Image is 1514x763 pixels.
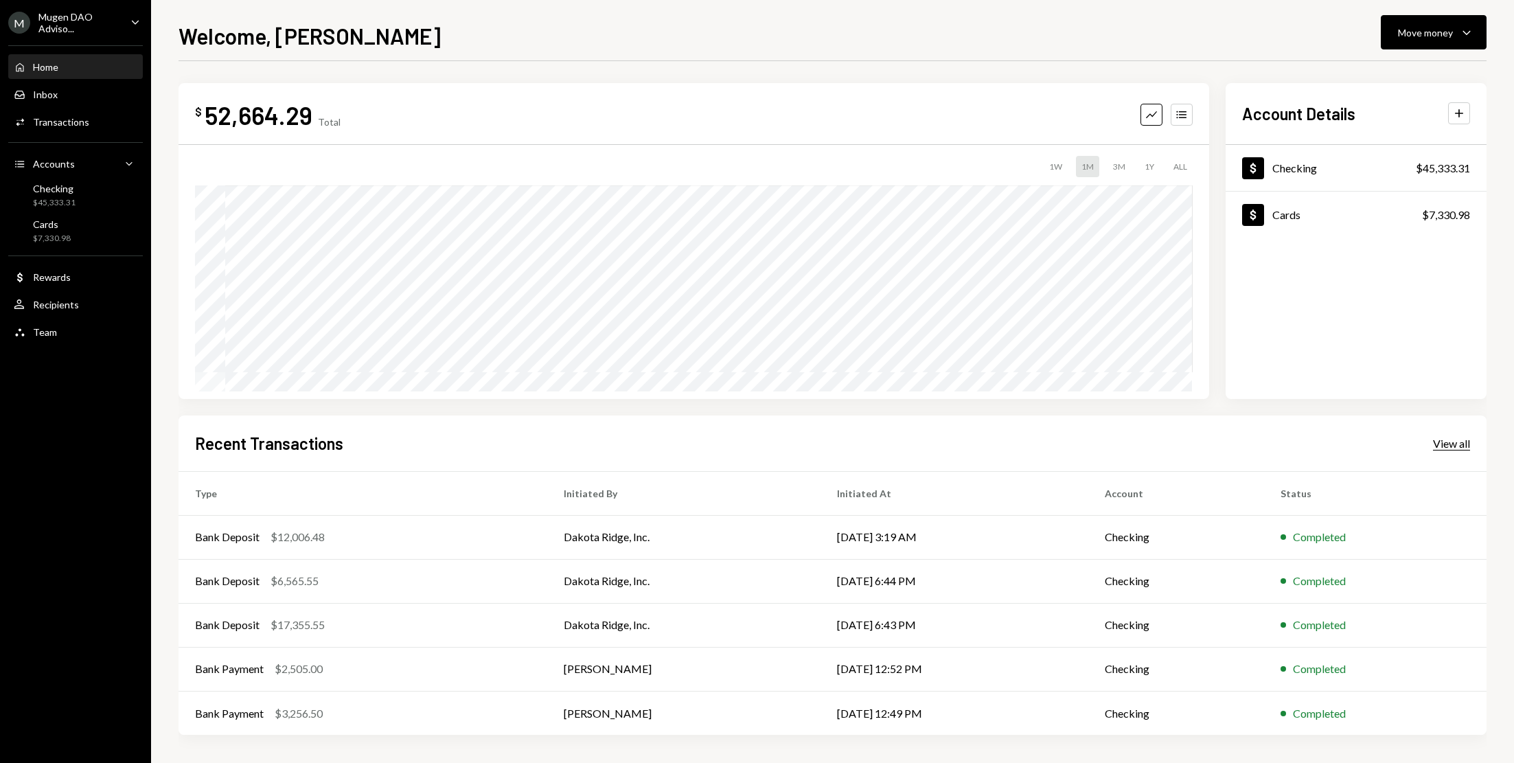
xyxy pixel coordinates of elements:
[8,292,143,317] a: Recipients
[318,116,341,128] div: Total
[1044,156,1068,177] div: 1W
[33,61,58,73] div: Home
[8,12,30,34] div: M
[1108,156,1131,177] div: 3M
[1264,471,1487,515] th: Status
[1168,156,1193,177] div: ALL
[821,471,1088,515] th: Initiated At
[8,54,143,79] a: Home
[1076,156,1099,177] div: 1M
[1088,647,1264,691] td: Checking
[1242,102,1355,125] h2: Account Details
[1293,573,1346,589] div: Completed
[195,617,260,633] div: Bank Deposit
[547,691,821,735] td: [PERSON_NAME]
[821,603,1088,647] td: [DATE] 6:43 PM
[205,100,312,130] div: 52,664.29
[195,529,260,545] div: Bank Deposit
[179,22,441,49] h1: Welcome, [PERSON_NAME]
[1293,705,1346,722] div: Completed
[275,705,323,722] div: $3,256.50
[1293,529,1346,545] div: Completed
[33,271,71,283] div: Rewards
[1381,15,1487,49] button: Move money
[33,299,79,310] div: Recipients
[33,158,75,170] div: Accounts
[547,515,821,559] td: Dakota Ridge, Inc.
[1293,617,1346,633] div: Completed
[275,661,323,677] div: $2,505.00
[8,214,143,247] a: Cards$7,330.98
[33,197,76,209] div: $45,333.31
[33,218,71,230] div: Cards
[33,116,89,128] div: Transactions
[271,617,325,633] div: $17,355.55
[1272,161,1317,174] div: Checking
[195,105,202,119] div: $
[547,559,821,603] td: Dakota Ridge, Inc.
[547,471,821,515] th: Initiated By
[38,11,119,34] div: Mugen DAO Adviso...
[179,471,547,515] th: Type
[33,183,76,194] div: Checking
[8,82,143,106] a: Inbox
[8,179,143,212] a: Checking$45,333.31
[1422,207,1470,223] div: $7,330.98
[1433,435,1470,451] a: View all
[8,319,143,344] a: Team
[1226,145,1487,191] a: Checking$45,333.31
[33,233,71,244] div: $7,330.98
[1416,160,1470,176] div: $45,333.31
[1139,156,1160,177] div: 1Y
[1433,437,1470,451] div: View all
[33,326,57,338] div: Team
[8,109,143,134] a: Transactions
[271,573,319,589] div: $6,565.55
[547,647,821,691] td: [PERSON_NAME]
[547,603,821,647] td: Dakota Ridge, Inc.
[821,515,1088,559] td: [DATE] 3:19 AM
[8,151,143,176] a: Accounts
[1226,192,1487,238] a: Cards$7,330.98
[821,647,1088,691] td: [DATE] 12:52 PM
[821,559,1088,603] td: [DATE] 6:44 PM
[195,573,260,589] div: Bank Deposit
[1088,471,1264,515] th: Account
[8,264,143,289] a: Rewards
[195,432,343,455] h2: Recent Transactions
[1088,603,1264,647] td: Checking
[1088,559,1264,603] td: Checking
[1293,661,1346,677] div: Completed
[271,529,325,545] div: $12,006.48
[1398,25,1453,40] div: Move money
[195,705,264,722] div: Bank Payment
[1088,691,1264,735] td: Checking
[821,691,1088,735] td: [DATE] 12:49 PM
[33,89,58,100] div: Inbox
[195,661,264,677] div: Bank Payment
[1272,208,1300,221] div: Cards
[1088,515,1264,559] td: Checking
